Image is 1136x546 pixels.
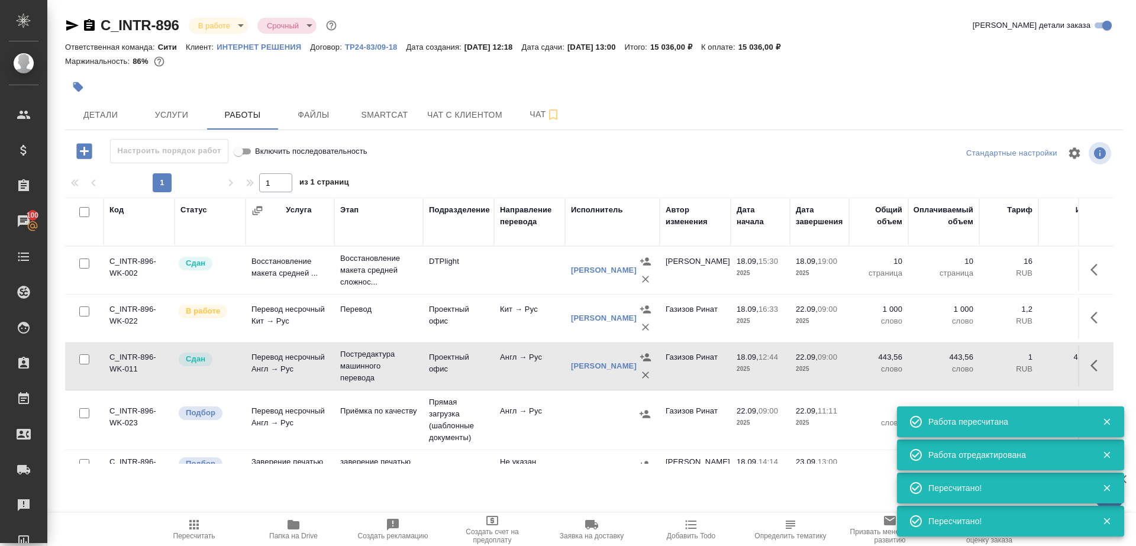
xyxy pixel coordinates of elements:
[406,43,464,51] p: Дата создания:
[741,513,840,546] button: Определить тематику
[423,250,494,291] td: DTPlight
[818,406,837,415] p: 11:11
[818,353,837,361] p: 09:00
[914,204,973,228] div: Оплачиваемый объем
[144,513,244,546] button: Пересчитать
[796,353,818,361] p: 22.09,
[660,450,731,492] td: [PERSON_NAME]
[443,513,542,546] button: Создать счет на предоплату
[660,399,731,441] td: Газизов Ринат
[217,43,310,51] p: ИНТЕРНЕТ РЕШЕНИЯ
[855,267,902,279] p: страница
[1007,204,1032,216] div: Тариф
[68,139,101,163] button: Добавить работу
[65,57,133,66] p: Маржинальность:
[737,305,759,314] p: 18.09,
[1095,416,1119,427] button: Закрыть
[186,43,217,51] p: Клиент:
[818,305,837,314] p: 09:00
[1076,204,1098,216] div: Итого
[345,41,406,51] a: ТР24-83/09-18
[963,144,1060,163] div: split button
[818,257,837,266] p: 19:00
[286,204,311,216] div: Услуга
[660,250,731,291] td: [PERSON_NAME]
[494,399,565,441] td: Англ → Рус
[104,345,175,387] td: C_INTR-896-WK-011
[637,348,654,366] button: Назначить
[796,305,818,314] p: 22.09,
[855,315,902,327] p: слово
[340,303,417,315] p: Перевод
[1095,516,1119,526] button: Закрыть
[423,345,494,387] td: Проектный офис
[636,456,654,474] button: Назначить
[269,532,318,540] span: Папка на Drive
[796,267,843,279] p: 2025
[104,399,175,441] td: C_INTR-896-WK-023
[251,205,263,217] button: Сгруппировать
[257,18,317,34] div: В работе
[737,417,784,429] p: 2025
[246,250,334,291] td: Восстановление макета средней ...
[427,108,502,122] span: Чат с клиентом
[847,528,932,544] span: Призвать менеджера по развитию
[464,43,522,51] p: [DATE] 12:18
[65,74,91,100] button: Добавить тэг
[560,532,624,540] span: Заявка на доставку
[1044,267,1098,279] p: RUB
[494,298,565,339] td: Кит → Рус
[855,363,902,375] p: слово
[796,417,843,429] p: 2025
[818,457,837,466] p: 13:00
[855,417,902,429] p: слово
[500,204,559,228] div: Направление перевода
[1044,351,1098,363] p: 443,56
[177,351,240,367] div: Менеджер проверил работу исполнителя, передает ее на следующий этап
[20,209,46,221] span: 100
[759,353,778,361] p: 12:44
[759,406,778,415] p: 09:00
[186,305,220,317] p: В работе
[263,21,302,31] button: Срочный
[310,43,345,51] p: Договор:
[246,399,334,441] td: Перевод несрочный Англ → Рус
[151,54,167,69] button: 1803.56 RUB;
[104,450,175,492] td: C_INTR-896-WK-020
[1083,351,1112,380] button: Здесь прячутся важные кнопки
[429,204,490,216] div: Подразделение
[985,267,1032,279] p: RUB
[143,108,200,122] span: Услуги
[637,253,654,270] button: Назначить
[914,303,973,315] p: 1 000
[660,298,731,339] td: Газизов Ринат
[340,456,417,468] p: заверение печатью
[542,513,641,546] button: Заявка на доставку
[759,305,778,314] p: 16:33
[985,315,1032,327] p: RUB
[246,450,334,492] td: Заверение печатью Не указан
[914,267,973,279] p: страница
[186,407,215,419] p: Подбор
[494,345,565,387] td: Англ → Рус
[855,204,902,228] div: Общий объем
[754,532,826,540] span: Определить тематику
[173,532,215,540] span: Пересчитать
[855,351,902,363] p: 443,56
[423,298,494,339] td: Проектный офис
[928,482,1085,494] div: Пересчитано!
[759,257,778,266] p: 15:30
[660,345,731,387] td: Газизов Ринат
[928,416,1085,428] div: Работа пересчитана
[636,405,654,423] button: Назначить
[855,456,902,468] p: 0
[285,108,342,122] span: Файлы
[637,270,654,288] button: Удалить
[855,256,902,267] p: 10
[177,256,240,272] div: Менеджер проверил работу исполнителя, передает ее на следующий этап
[340,253,417,288] p: Восстановление макета средней сложнос...
[340,348,417,384] p: Постредактура машинного перевода
[177,303,240,319] div: Исполнитель выполняет работу
[928,449,1085,461] div: Работа отредактирована
[796,257,818,266] p: 18.09,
